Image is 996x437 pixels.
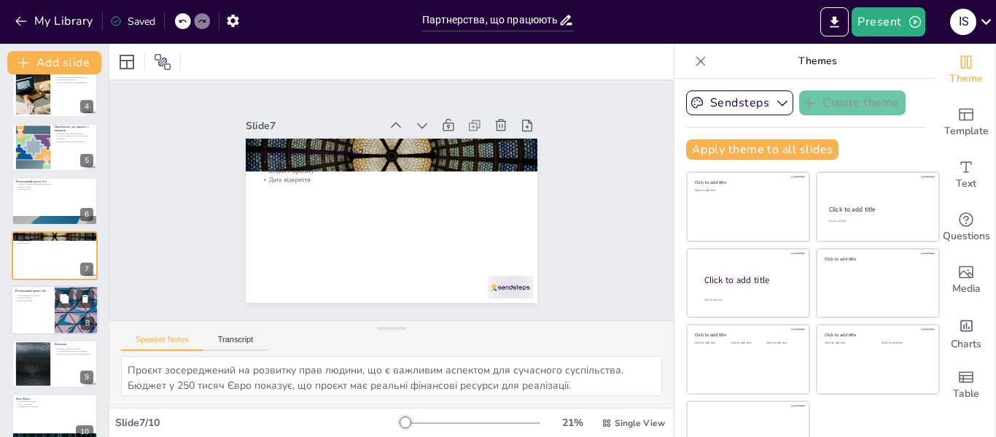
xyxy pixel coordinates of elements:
p: Бюджет проєкту [16,185,93,188]
div: Add text boxes [937,149,995,201]
button: Delete Slide [77,290,94,307]
div: Add images, graphics, shapes or video [937,254,995,306]
span: Template [944,123,989,139]
p: Бюджет проєкту [16,239,93,242]
div: Add ready made slides [937,96,995,149]
div: Saved [110,15,155,28]
span: Position [154,53,171,71]
div: Click to add text [766,341,799,345]
p: Поштовх для нових зв’язків [55,347,93,350]
div: Click to add title [695,179,799,185]
p: Досвід та знання стали основою для співпраці [55,134,93,139]
p: Бомбосховище в притулку [15,294,50,297]
span: Theme [949,71,983,87]
div: 6 [12,177,98,225]
p: Приклади успішних партнерств [55,132,93,135]
textarea: Проєкт зосереджений на розвитку прав людини, що є важливим аспектом для сучасного суспільства. Бю... [121,356,662,396]
p: Реалізований проєкт №1 [16,179,93,184]
div: Click to add title [825,255,929,261]
div: 5 [12,123,98,171]
div: 5 [80,154,93,167]
div: Click to add text [731,341,763,345]
div: Click to add title [704,274,798,287]
p: Бюджет проєкту [300,144,518,306]
div: Click to add text [825,341,871,345]
span: Text [956,176,976,192]
p: Бюджет проєкту [15,296,50,299]
p: Фото/Відео [16,396,93,401]
p: Фото з колегами [16,402,93,405]
div: Click to add title [829,205,926,214]
div: Get real-time input from your audience [937,201,995,254]
p: Реальні проєкти для покращення життя [55,352,93,355]
span: Charts [951,336,981,352]
button: Apply theme to all slides [686,139,839,160]
p: Залучення міжнародних замовників [55,350,93,353]
p: Центр з прав людини [16,237,93,240]
p: Спільнота однодумців [55,79,93,82]
div: Click to add text [695,189,799,193]
p: Дата відкриття [16,242,93,245]
div: Add charts and graphs [937,306,995,359]
p: Реалізований проєкт №2 [310,156,530,322]
p: Навчання сприяє розвитку бізнесу [55,140,93,143]
p: Нетворкінг є важливим елементом [55,76,93,79]
p: Партнерство, що виросло з навчання [55,125,93,133]
div: Click to add title [695,332,799,338]
div: 9 [12,340,98,388]
div: Click to add text [828,220,925,223]
div: Click to add body [704,298,796,302]
div: Layout [115,50,139,74]
p: Центр з прав людини [306,151,524,313]
div: 6 [80,208,93,221]
div: Slide 7 [441,169,558,260]
div: Click to add text [695,341,728,345]
div: 7 [12,231,98,279]
div: 21 % [555,416,590,430]
div: Slide 7 / 10 [115,416,400,430]
div: 8 [11,285,98,335]
div: 4 [12,69,98,117]
div: I S [950,9,976,35]
button: Speaker Notes [121,335,203,351]
button: Present [852,7,925,36]
button: I S [950,7,976,36]
button: Create theme [799,90,906,115]
button: Export to PowerPoint [820,7,849,36]
p: Дата відкриття [295,136,513,298]
p: Themes [712,44,922,79]
button: My Library [11,9,99,33]
button: Add slide [7,51,101,74]
input: Insert title [422,9,559,31]
p: Мета - відбудова та трансформація [55,82,93,85]
span: Media [952,281,981,297]
p: Дати відкриття [16,188,93,191]
div: Click to add title [825,332,929,338]
p: Рендери нових об’єктів [16,405,93,408]
p: Реалізований проєкт №2 [16,233,93,238]
p: Висновки [55,342,93,347]
p: Реалізований проєкт №3 [15,289,50,293]
span: Single View [615,417,665,429]
div: 4 [80,100,93,113]
div: Change the overall theme [937,44,995,96]
button: Sendsteps [686,90,793,115]
div: Add a table [937,359,995,411]
span: Table [953,386,979,402]
div: 9 [80,371,93,384]
p: Візуалізація проєктів [16,400,93,403]
div: 8 [81,317,94,330]
button: Duplicate Slide [55,290,73,307]
p: Сімейні будинки для прийомних родин [16,182,93,185]
span: Questions [943,228,990,244]
p: Дата завершення [15,299,50,302]
div: Click to add text [882,341,927,345]
button: Transcript [203,335,268,351]
div: 7 [80,263,93,276]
